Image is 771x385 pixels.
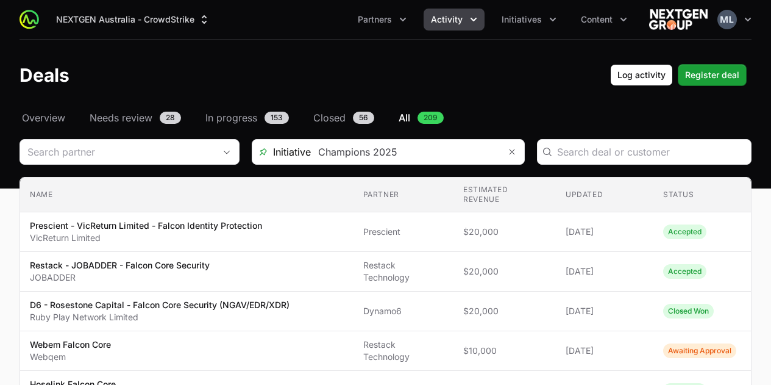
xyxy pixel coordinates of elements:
div: Content menu [574,9,634,31]
p: JOBADDER [30,272,210,284]
input: Search partner [20,140,215,164]
span: Log activity [617,68,666,82]
span: $20,000 [463,265,546,278]
th: Partner [354,178,454,212]
img: NEXTGEN Australia [649,7,708,32]
span: Closed [313,110,346,125]
a: In progress153 [203,110,291,125]
div: Initiatives menu [494,9,564,31]
input: Search deal or customer [557,145,744,159]
span: Activity [431,13,463,26]
span: Initiative [252,145,311,159]
span: Overview [22,110,65,125]
th: Name [20,178,354,212]
span: Restack Technology [363,259,444,284]
div: Primary actions [610,64,747,86]
p: Webem Falcon Core [30,339,111,351]
a: Overview [20,110,68,125]
div: Activity menu [424,9,485,31]
button: NEXTGEN Australia - CrowdStrike [49,9,218,31]
button: Activity [424,9,485,31]
nav: Deals navigation [20,110,751,125]
p: D6 - Rosestone Capital - Falcon Core Security (NGAV/EDR/XDR) [30,299,290,311]
span: $20,000 [463,305,546,317]
a: Needs review28 [87,110,183,125]
span: [DATE] [566,226,644,238]
button: Initiatives [494,9,564,31]
span: Partners [358,13,392,26]
span: [DATE] [566,345,644,357]
span: [DATE] [566,265,644,278]
p: Webqem [30,351,111,363]
p: Restack - JOBADDER - Falcon Core Security [30,259,210,272]
span: Register deal [685,68,739,82]
span: In progress [205,110,257,125]
th: Updated [556,178,653,212]
p: Ruby Play Network Limited [30,311,290,323]
button: Log activity [610,64,673,86]
span: 28 [160,112,181,124]
span: Needs review [90,110,152,125]
span: 153 [265,112,289,124]
h1: Deals [20,64,69,86]
p: Prescient - VicReturn Limited - Falcon Identity Protection [30,220,262,232]
span: 209 [417,112,444,124]
span: Initiatives [502,13,542,26]
img: Mustafa Larki [717,10,737,29]
p: VicReturn Limited [30,232,262,244]
span: Content [581,13,613,26]
div: Main navigation [39,9,634,31]
button: Remove [500,140,524,164]
div: Open [215,140,239,164]
a: All209 [396,110,446,125]
div: Supplier switch menu [49,9,218,31]
button: Register deal [678,64,747,86]
span: Restack Technology [363,339,444,363]
span: $20,000 [463,226,546,238]
a: Closed56 [311,110,377,125]
th: Status [653,178,751,212]
span: [DATE] [566,305,644,317]
span: $10,000 [463,345,546,357]
button: Partners [350,9,414,31]
img: ActivitySource [20,10,39,29]
span: 56 [353,112,374,124]
button: Content [574,9,634,31]
span: Prescient [363,226,444,238]
span: Dynamo6 [363,305,444,317]
input: Search initiatives [311,140,500,164]
div: Partners menu [350,9,414,31]
th: Estimated revenue [453,178,556,212]
span: All [399,110,410,125]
